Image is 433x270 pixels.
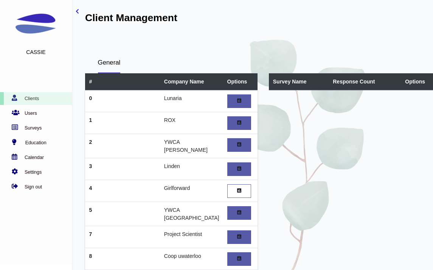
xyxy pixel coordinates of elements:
[227,116,251,130] a: Response Count
[25,111,37,116] span: Users
[227,230,251,244] a: Response Count
[1,139,68,147] a: education
[25,170,42,175] span: Settings
[160,134,223,158] td: YWCA [PERSON_NAME]
[227,252,251,266] a: Response Count
[25,125,42,131] span: Surveys
[223,74,258,90] th: Options
[76,8,79,15] a: toggle-sidebar
[85,158,160,180] th: 3
[329,74,401,90] th: Response Count
[85,248,160,270] th: 8
[227,162,251,176] a: Response Count
[85,74,160,90] th: #
[85,226,160,248] th: 7
[85,180,160,202] th: 4
[98,58,121,73] a: General
[85,112,160,134] th: 1
[13,2,59,47] img: main_logo.svg
[160,180,223,202] td: Girlforward
[160,158,223,180] td: Linden
[231,208,270,216] div: Response Count
[85,134,160,158] th: 2
[160,248,223,270] td: Coop uwaterloo
[85,90,160,112] th: 0
[269,74,329,90] th: Survey Name
[25,140,47,145] span: Education
[160,90,223,112] td: Lunaria
[160,112,223,134] td: ROX
[160,74,223,90] th: Company Name
[85,202,160,226] th: 5
[25,155,44,160] span: Calendar
[227,94,251,108] a: Response Count
[25,184,42,190] span: Sign out
[227,138,251,152] a: Response Count
[160,202,223,226] td: YWCA [GEOGRAPHIC_DATA]
[160,226,223,248] td: Project Scientist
